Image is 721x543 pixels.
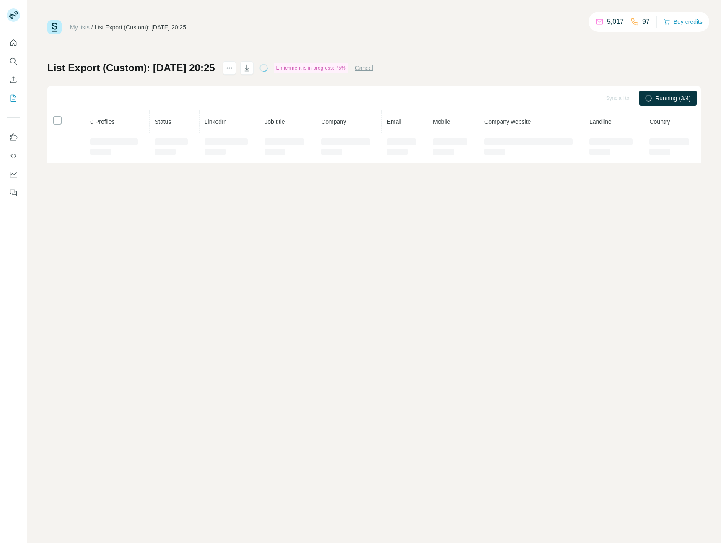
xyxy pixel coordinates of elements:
span: Mobile [433,118,450,125]
h1: List Export (Custom): [DATE] 20:25 [47,61,215,75]
button: Search [7,54,20,69]
button: actions [223,61,236,75]
div: List Export (Custom): [DATE] 20:25 [95,23,186,31]
button: Use Surfe on LinkedIn [7,130,20,145]
span: Country [649,118,670,125]
button: Enrich CSV [7,72,20,87]
span: Email [387,118,402,125]
button: Feedback [7,185,20,200]
span: Landline [589,118,612,125]
img: Surfe Logo [47,20,62,34]
button: My lists [7,91,20,106]
div: Enrichment is in progress: 75% [274,63,348,73]
button: Quick start [7,35,20,50]
button: Dashboard [7,167,20,182]
span: Company website [484,118,531,125]
a: My lists [70,24,90,31]
button: Cancel [355,64,373,72]
span: 0 Profiles [90,118,114,125]
p: 97 [642,17,650,27]
button: Buy credits [664,16,703,28]
li: / [91,23,93,31]
p: 5,017 [607,17,624,27]
span: Status [155,118,171,125]
button: Use Surfe API [7,148,20,163]
span: LinkedIn [205,118,227,125]
span: Company [321,118,346,125]
span: Running (3/4) [655,94,691,102]
span: Job title [265,118,285,125]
